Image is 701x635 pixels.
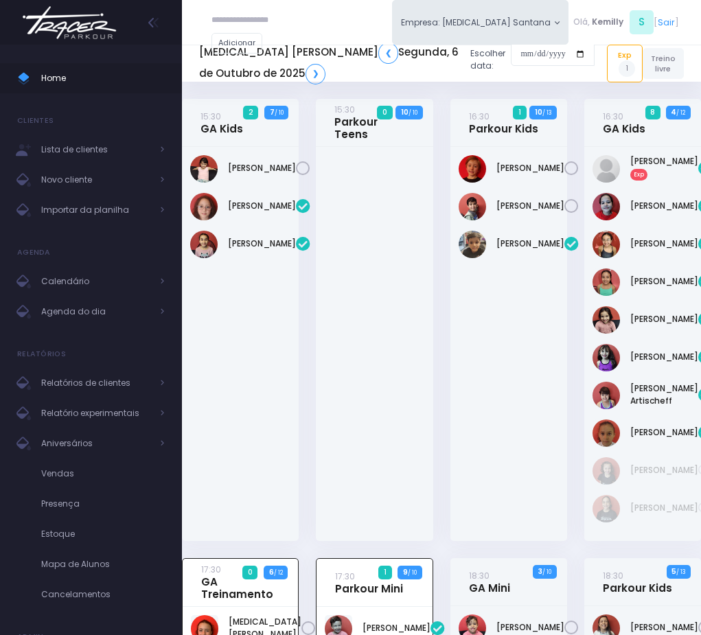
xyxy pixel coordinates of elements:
h5: [MEDICAL_DATA] [PERSON_NAME] Segunda, 6 de Outubro de 2025 [199,43,460,84]
a: [PERSON_NAME] [363,622,430,634]
span: Vendas [41,465,165,483]
img: Manuella Velloso Beio [190,155,218,183]
span: 8 [645,106,660,119]
h4: Relatórios [17,340,66,368]
a: [PERSON_NAME] [630,313,698,325]
a: [PERSON_NAME] Artischeff [630,382,698,407]
span: Relatórios de clientes [41,374,151,392]
a: 16:30GA Kids [603,110,645,135]
a: [PERSON_NAME] [630,464,698,476]
strong: 6 [269,567,274,577]
h4: Agenda [17,239,51,266]
a: 18:30Parkour Kids [603,569,672,594]
img: Jorge Lima [459,193,486,220]
a: [PERSON_NAME] [496,238,564,250]
span: Agenda do dia [41,303,151,321]
a: [PERSON_NAME] [228,238,296,250]
small: 18:30 [603,570,623,581]
span: Mapa de Alunos [41,555,165,573]
small: 17:30 [335,570,355,582]
div: Escolher data: [199,38,595,88]
img: Elena Fernandes Rodrigues [593,155,620,183]
a: [PERSON_NAME] [496,162,564,174]
a: Adicionar [211,33,262,54]
small: / 10 [275,108,284,117]
strong: 4 [671,107,676,117]
a: [PERSON_NAME] [630,426,698,439]
span: Aniversários [41,435,151,452]
small: / 13 [542,108,551,117]
span: Home [41,69,165,87]
span: Presença [41,495,165,513]
strong: 9 [403,567,408,577]
small: / 13 [676,568,685,576]
img: Isabella Yamaguchi [593,231,620,258]
img: Manuella Oliveira Artischeff [593,382,620,409]
span: Lista de clientes [41,141,151,159]
strong: 7 [270,107,275,117]
strong: 10 [535,107,542,117]
small: / 10 [408,568,417,577]
a: [PERSON_NAME] [228,162,296,174]
small: / 12 [676,108,685,117]
a: [PERSON_NAME] [496,621,564,634]
a: 18:30GA Mini [469,569,510,594]
small: / 12 [274,568,283,577]
small: 18:30 [469,570,490,581]
span: 1 [513,106,526,119]
a: ❮ [378,43,398,63]
img: Pedro Henrique Negrão Tateishi [459,231,486,258]
span: Exp [630,169,647,180]
img: Liz Stetz Tavernaro Torres [593,306,620,334]
img: Niara Belisário Cruz [190,231,218,258]
span: Novo cliente [41,171,151,189]
small: / 10 [542,568,551,576]
a: [PERSON_NAME] [496,200,564,212]
strong: 10 [401,107,409,117]
small: / 10 [409,108,417,117]
span: Kemilly [592,16,623,28]
a: Exp1 [607,45,642,82]
strong: 5 [671,566,676,577]
span: S [630,10,654,34]
small: 16:30 [469,111,490,122]
a: [PERSON_NAME] [630,275,698,288]
span: Estoque [41,525,165,543]
h4: Clientes [17,107,54,135]
a: 16:30Parkour Kids [469,110,538,135]
img: Larissa Yamaguchi [593,268,620,296]
img: Rafaela tiosso zago [593,419,620,447]
img: Gabriela Jordão Izumida [593,193,620,220]
a: 17:30GA Treinamento [201,563,275,601]
span: Olá, [573,16,590,28]
span: 0 [377,106,392,119]
span: 0 [242,566,257,579]
a: [PERSON_NAME] [630,621,698,634]
span: 1 [378,566,391,579]
a: Sair [658,16,675,29]
img: Artur Vernaglia Bagatin [459,155,486,183]
div: [ ] [568,8,684,36]
strong: 3 [538,566,542,577]
span: Relatório experimentais [41,404,151,422]
a: [PERSON_NAME] [630,200,698,212]
img: Manuella Brandão oliveira [190,193,218,220]
img: Melissa Hubert [593,495,620,522]
a: 15:30GA Kids [200,110,243,135]
span: Cancelamentos [41,586,165,603]
a: [PERSON_NAME] [630,238,698,250]
a: 15:30Parkour Teens [334,103,410,141]
span: 1 [619,60,635,77]
span: Calendário [41,273,151,290]
small: 15:30 [200,111,221,122]
span: 2 [243,106,258,119]
a: [PERSON_NAME] [630,351,698,363]
a: 17:30Parkour Mini [335,570,403,595]
span: Importar da planilha [41,201,151,219]
img: Lorena Alexsandra Souza [593,344,620,371]
a: Treino livre [643,48,684,79]
small: 17:30 [201,564,221,575]
small: 15:30 [334,104,355,115]
a: [PERSON_NAME] [228,200,296,212]
small: 16:30 [603,111,623,122]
